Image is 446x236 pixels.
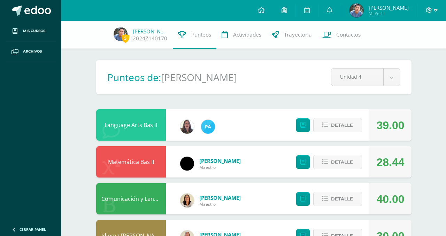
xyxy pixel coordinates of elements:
a: Contactos [317,21,366,49]
span: Mis cursos [23,28,45,34]
span: Detalle [331,119,353,132]
a: 2024Z140170 [133,35,167,42]
div: 40.00 [376,183,404,215]
a: Trayectoria [267,21,317,49]
button: Detalle [313,192,362,206]
span: Cerrar panel [20,227,46,232]
a: [PERSON_NAME] [133,28,168,35]
a: Archivos [6,41,56,62]
span: Detalle [331,156,353,168]
span: Unidad 4 [340,69,374,85]
img: cfd18f4d180e531603d52aeab12d7099.png [180,120,194,134]
div: Matemática Bas II [96,146,166,178]
img: 2123a95bfc17dca0ea2b34e722d31474.png [114,27,128,41]
a: [PERSON_NAME] [199,194,241,201]
button: Detalle [313,118,362,132]
div: Language Arts Bas II [96,109,166,141]
img: 16d00d6a61aad0e8a558f8de8df831eb.png [201,120,215,134]
div: 28.44 [376,147,404,178]
span: Detalle [331,192,353,205]
span: Maestro [199,164,241,170]
div: 39.00 [376,110,404,141]
span: Actividades [233,31,261,38]
a: Punteos [173,21,216,49]
div: Comunicación y Lenguage Bas II [96,183,166,214]
span: Contactos [336,31,361,38]
h1: Punteos de: [107,71,161,84]
a: Mis cursos [6,21,56,41]
img: 8a59221190be773a357e7f6df40528fe.png [180,157,194,171]
a: Actividades [216,21,267,49]
span: Trayectoria [284,31,312,38]
button: Detalle [313,155,362,169]
h1: [PERSON_NAME] [161,71,237,84]
a: [PERSON_NAME] [199,157,241,164]
span: Archivos [23,49,42,54]
span: Punteos [191,31,211,38]
span: [PERSON_NAME] [369,4,409,11]
span: Maestro [199,201,241,207]
span: 5 [122,34,129,42]
a: Unidad 4 [331,69,400,86]
img: 2123a95bfc17dca0ea2b34e722d31474.png [349,3,363,17]
img: 9af45ed66f6009d12a678bb5324b5cf4.png [180,194,194,207]
span: Mi Perfil [369,10,409,16]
